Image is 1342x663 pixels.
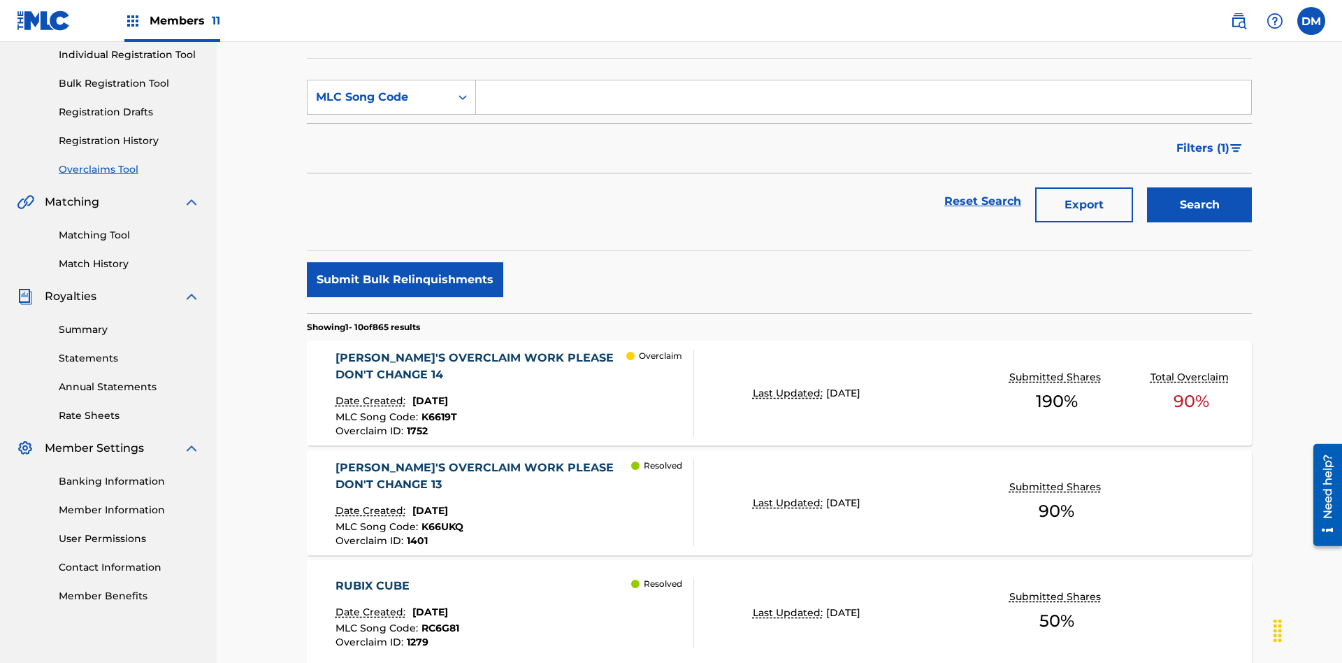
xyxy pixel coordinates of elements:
[1267,610,1289,652] div: Drag
[59,351,200,366] a: Statements
[59,503,200,518] a: Member Information
[407,425,428,437] span: 1752
[307,450,1252,555] a: [PERSON_NAME]'S OVERCLAIM WORK PLEASE DON'T CHANGE 13Date Created:[DATE]MLC Song Code:K66UKQOverc...
[1267,13,1283,29] img: help
[335,394,409,408] p: Date Created:
[335,459,632,493] div: [PERSON_NAME]'S OVERCLAIM WORK PLEASE DON'T CHANGE 13
[183,194,200,211] img: expand
[59,257,200,271] a: Match History
[1039,499,1074,524] span: 90 %
[17,288,34,305] img: Royalties
[124,13,141,29] img: Top Rightsholders
[1225,7,1253,35] a: Public Search
[1176,140,1229,157] span: Filters ( 1 )
[17,440,34,457] img: Member Settings
[59,228,200,243] a: Matching Tool
[421,411,457,423] span: K6619T
[753,606,826,620] p: Last Updated:
[335,411,421,423] span: MLC Song Code :
[421,520,463,533] span: K66UKQ
[59,162,200,177] a: Overclaims Tool
[335,504,409,518] p: Date Created:
[1272,596,1342,663] iframe: Chat Widget
[316,89,442,106] div: MLC Song Code
[335,622,421,634] span: MLC Song Code :
[59,48,200,62] a: Individual Registration Tool
[59,134,200,148] a: Registration History
[335,425,407,437] span: Overclaim ID :
[412,606,448,618] span: [DATE]
[45,288,96,305] span: Royalties
[307,321,420,334] p: Showing 1 - 10 of 865 results
[45,440,144,457] span: Member Settings
[1230,13,1247,29] img: search
[183,440,200,457] img: expand
[59,408,200,423] a: Rate Sheets
[17,10,71,31] img: MLC Logo
[1174,389,1209,414] span: 90 %
[421,622,459,634] span: RC6G81
[644,578,682,590] p: Resolved
[335,350,627,383] div: [PERSON_NAME]'S OVERCLAIM WORK PLEASE DON'T CHANGE 14
[1303,439,1342,553] iframe: Resource Center
[644,459,682,472] p: Resolved
[59,532,200,546] a: User Permissions
[45,194,99,211] span: Matching
[17,194,34,211] img: Matching
[407,534,428,547] span: 1401
[150,13,220,29] span: Members
[412,504,448,517] span: [DATE]
[412,394,448,407] span: [DATE]
[1168,131,1252,166] button: Filters (1)
[59,76,200,91] a: Bulk Registration Tool
[307,262,503,297] button: Submit Bulk Relinquishments
[59,105,200,120] a: Registration Drafts
[59,474,200,489] a: Banking Information
[1039,608,1074,634] span: 50 %
[826,606,860,619] span: [DATE]
[1147,187,1252,222] button: Search
[335,578,459,594] div: RUBIX CUBE
[407,636,428,648] span: 1279
[335,520,421,533] span: MLC Song Code :
[826,497,860,509] span: [DATE]
[1297,7,1325,35] div: User Menu
[1230,144,1242,152] img: filter
[1009,370,1104,385] p: Submitted Shares
[1261,7,1289,35] div: Help
[59,380,200,394] a: Annual Statements
[59,322,200,337] a: Summary
[1036,389,1078,414] span: 190 %
[307,341,1252,445] a: [PERSON_NAME]'S OVERCLAIM WORK PLEASE DON'T CHANGE 14Date Created:[DATE]MLC Song Code:K6619TOverc...
[1150,370,1232,385] p: Total Overclaim
[212,14,220,27] span: 11
[826,387,860,399] span: [DATE]
[753,496,826,511] p: Last Updated:
[307,80,1252,229] form: Search Form
[183,288,200,305] img: expand
[335,605,409,620] p: Date Created:
[335,636,407,648] span: Overclaim ID :
[1009,590,1104,604] p: Submitted Shares
[59,560,200,575] a: Contact Information
[937,186,1028,217] a: Reset Search
[639,350,682,362] p: Overclaim
[1035,187,1133,222] button: Export
[753,386,826,401] p: Last Updated:
[1009,480,1104,494] p: Submitted Shares
[59,589,200,604] a: Member Benefits
[335,534,407,547] span: Overclaim ID :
